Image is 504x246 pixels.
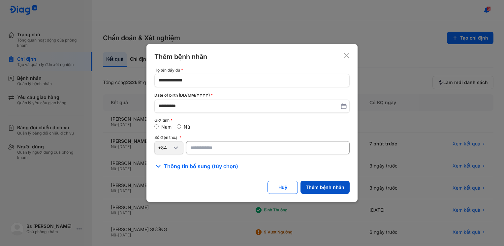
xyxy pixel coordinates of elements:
[300,181,350,194] button: Thêm bệnh nhân
[161,124,172,130] label: Nam
[154,135,350,140] div: Số điện thoại
[164,162,238,170] span: Thông tin bổ sung (tùy chọn)
[158,145,172,151] div: +84
[268,181,298,194] button: Huỷ
[154,92,350,98] div: Date of birth (DD/MM/YYYY)
[154,68,350,73] div: Họ tên đầy đủ
[154,52,207,61] div: Thêm bệnh nhân
[154,118,350,123] div: Giới tính
[184,124,190,130] label: Nữ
